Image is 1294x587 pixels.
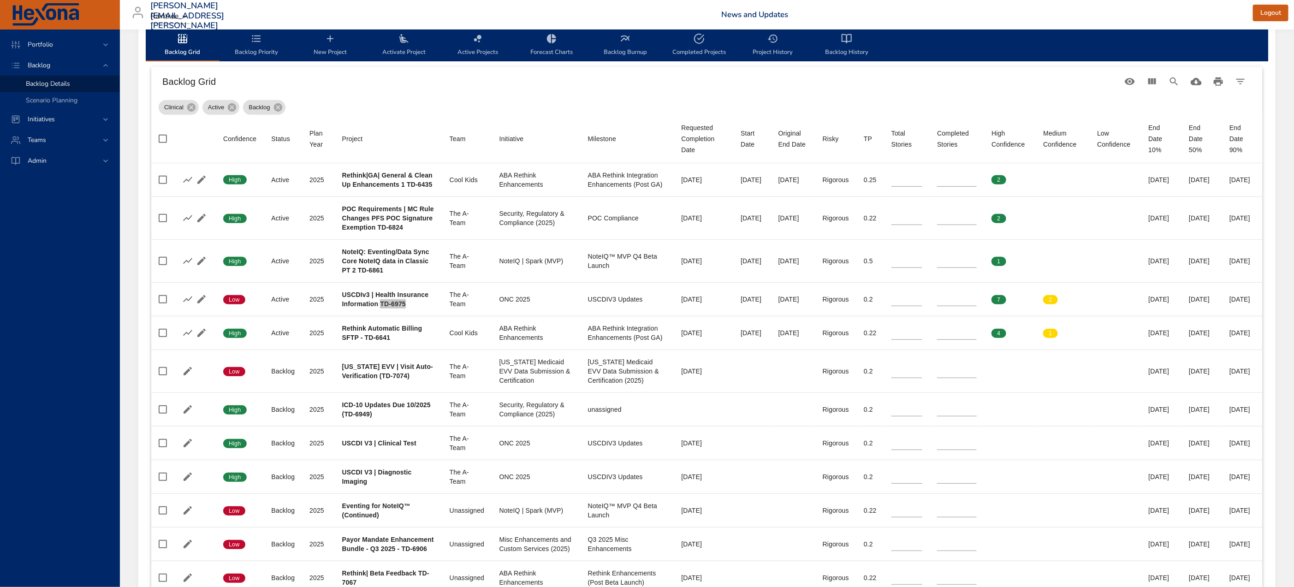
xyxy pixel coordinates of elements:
[223,133,256,144] div: Sort
[159,103,189,112] span: Clinical
[499,400,573,419] div: Security, Regulatory & Compliance (2025)
[499,535,573,553] div: Misc Enhancements and Custom Services (2025)
[778,295,808,304] div: [DATE]
[181,571,195,585] button: Edit Project Details
[681,439,726,448] div: [DATE]
[342,536,434,552] b: Payor Mandate Enhancement Bundle - Q3 2025 - TD-6906
[181,436,195,450] button: Edit Project Details
[202,103,230,112] span: Active
[1189,405,1215,414] div: [DATE]
[823,133,849,144] span: Risky
[271,439,295,448] div: Backlog
[823,439,849,448] div: Rigorous
[499,569,573,587] div: ABA Rethink Enhancements
[1189,328,1215,338] div: [DATE]
[271,175,295,184] div: Active
[146,28,1268,61] div: backlog-tab
[864,175,877,184] div: 0.25
[823,367,849,376] div: Rigorous
[20,115,62,124] span: Initiatives
[309,328,327,338] div: 2025
[181,211,195,225] button: Show Burnup
[668,33,730,58] span: Completed Projects
[520,33,583,58] span: Forecast Charts
[271,540,295,549] div: Backlog
[588,133,616,144] div: Sort
[450,573,485,582] div: Unassigned
[1097,214,1111,223] span: 0
[309,540,327,549] div: 2025
[181,470,195,484] button: Edit Project Details
[823,405,849,414] div: Rigorous
[823,256,849,266] div: Rigorous
[1189,256,1215,266] div: [DATE]
[588,213,667,223] div: POC Compliance
[342,291,429,308] b: USCDIv3 | Health Insurance Information TD-6975
[1043,257,1057,266] span: 0
[864,439,877,448] div: 0.2
[181,537,195,551] button: Edit Project Details
[150,9,190,24] div: Raintree
[450,468,485,486] div: The A-Team
[1229,122,1255,155] div: End Date 90%
[271,133,290,144] div: Status
[1043,329,1057,338] span: 1
[271,328,295,338] div: Active
[181,364,195,378] button: Edit Project Details
[499,357,573,385] div: [US_STATE] Medicaid EVV Data Submission & Certification
[20,136,53,144] span: Teams
[1229,439,1255,448] div: [DATE]
[681,506,726,515] div: [DATE]
[309,175,327,184] div: 2025
[342,248,429,274] b: NoteIQ: Eventing/Data Sync Core NoteIQ data in Classic PT 2 TD-6861
[499,209,573,227] div: Security, Regulatory & Compliance (2025)
[588,133,616,144] div: Milestone
[309,256,327,266] div: 2025
[1163,71,1185,93] button: Search
[588,324,667,342] div: ABA Rethink Integration Enhancements (Post GA)
[823,472,849,481] div: Rigorous
[181,254,195,268] button: Show Burnup
[1097,128,1134,150] div: Low Confidence
[450,362,485,380] div: The A-Team
[20,156,54,165] span: Admin
[202,100,239,115] div: Active
[1149,573,1175,582] div: [DATE]
[778,213,808,223] div: [DATE]
[1189,506,1215,515] div: [DATE]
[450,175,485,184] div: Cool Kids
[864,405,877,414] div: 0.2
[181,292,195,306] button: Show Burnup
[823,506,849,515] div: Rigorous
[778,128,808,150] div: Original End Date
[1189,573,1215,582] div: [DATE]
[1189,295,1215,304] div: [DATE]
[181,504,195,517] button: Edit Project Details
[681,256,726,266] div: [DATE]
[864,573,877,582] div: 0.22
[195,326,208,340] button: Edit Project Details
[309,367,327,376] div: 2025
[1149,295,1175,304] div: [DATE]
[373,33,435,58] span: Activate Project
[20,61,58,70] span: Backlog
[309,128,327,150] div: Plan Year
[1141,71,1163,93] button: View Columns
[722,9,789,20] a: News and Updates
[342,133,363,144] div: Sort
[1189,213,1215,223] div: [DATE]
[1097,329,1111,338] span: 0
[588,357,667,385] div: [US_STATE] Medicaid EVV Data Submission & Certification (2025)
[681,367,726,376] div: [DATE]
[342,468,412,485] b: USCDI V3 | Diagnostic Imaging
[223,176,247,184] span: High
[309,573,327,582] div: 2025
[223,214,247,223] span: High
[864,256,877,266] div: 0.5
[991,128,1028,150] span: High Confidence
[499,133,524,144] div: Sort
[742,33,804,58] span: Project History
[499,133,524,144] div: Initiative
[1229,472,1255,481] div: [DATE]
[1229,295,1255,304] div: [DATE]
